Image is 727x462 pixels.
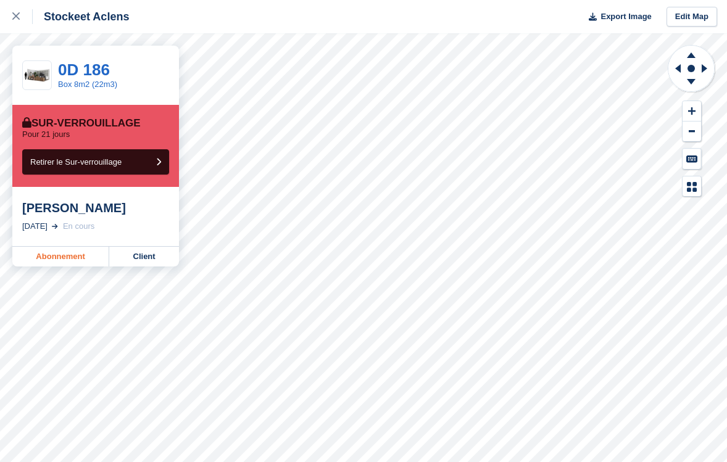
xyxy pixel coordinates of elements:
a: Edit Map [667,7,717,27]
a: Client [109,247,179,266]
p: Pour 21 jours [22,130,70,139]
button: Retirer le Sur-verrouillage [22,149,169,175]
button: Zoom Out [683,122,701,142]
div: [DATE] [22,220,48,233]
button: Export Image [581,7,652,27]
div: Stockeet Aclens [33,9,129,24]
div: En cours [63,220,94,233]
div: Sur-verrouillage [22,117,141,130]
a: Abonnement [12,247,109,266]
a: 0D 186 [58,60,110,79]
a: Box 8m2 (22m3) [58,80,117,89]
button: Map Legend [683,176,701,197]
div: [PERSON_NAME] [22,200,169,215]
button: Keyboard Shortcuts [683,149,701,169]
img: arrow-right-light-icn-cde0832a797a2874e46488d9cf13f60e5c3a73dbe684e267c42b8395dfbc2abf.svg [52,224,58,229]
img: 135-sqft-unit%202023-11-07%2015_54_32.jpg [23,65,51,86]
button: Zoom In [683,101,701,122]
span: Retirer le Sur-verrouillage [30,157,122,167]
span: Export Image [600,10,651,23]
